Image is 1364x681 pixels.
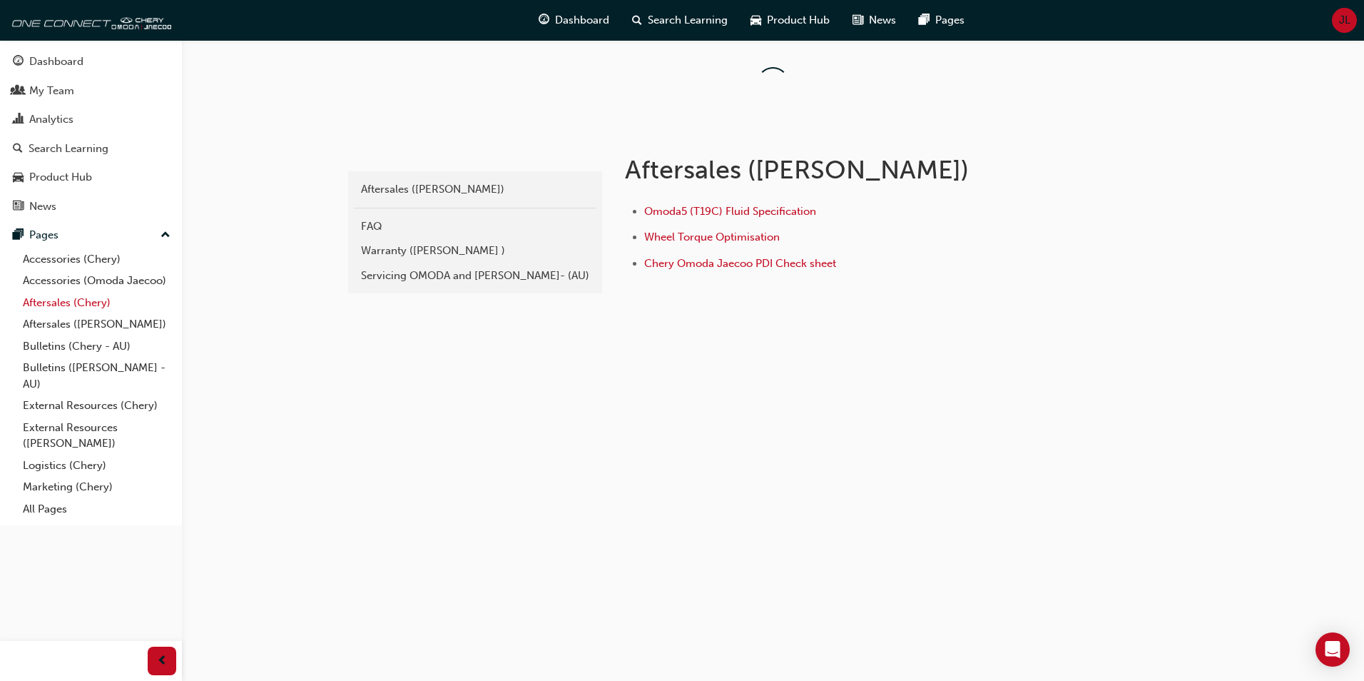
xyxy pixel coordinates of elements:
[644,205,816,218] a: Omoda5 (T19C) Fluid Specification
[6,49,176,75] a: Dashboard
[354,238,596,263] a: Warranty ([PERSON_NAME] )
[739,6,841,35] a: car-iconProduct Hub
[29,83,74,99] div: My Team
[644,257,836,270] a: Chery Omoda Jaecoo PDI Check sheet
[354,263,596,288] a: Servicing OMODA and [PERSON_NAME]- (AU)
[361,181,589,198] div: Aftersales ([PERSON_NAME])
[17,476,176,498] a: Marketing (Chery)
[17,357,176,395] a: Bulletins ([PERSON_NAME] - AU)
[527,6,621,35] a: guage-iconDashboard
[6,46,176,222] button: DashboardMy TeamAnalyticsSearch LearningProduct HubNews
[6,164,176,191] a: Product Hub
[648,12,728,29] span: Search Learning
[6,106,176,133] a: Analytics
[13,201,24,213] span: news-icon
[767,12,830,29] span: Product Hub
[29,111,73,128] div: Analytics
[841,6,907,35] a: news-iconNews
[17,292,176,314] a: Aftersales (Chery)
[1315,632,1350,667] div: Open Intercom Messenger
[6,193,176,220] a: News
[907,6,976,35] a: pages-iconPages
[621,6,739,35] a: search-iconSearch Learning
[13,171,24,184] span: car-icon
[6,222,176,248] button: Pages
[13,143,23,156] span: search-icon
[7,6,171,34] img: oneconnect
[29,169,92,186] div: Product Hub
[17,248,176,271] a: Accessories (Chery)
[17,417,176,455] a: External Resources ([PERSON_NAME])
[29,227,58,243] div: Pages
[6,78,176,104] a: My Team
[13,113,24,126] span: chart-icon
[29,54,83,70] div: Dashboard
[157,652,168,670] span: prev-icon
[919,11,930,29] span: pages-icon
[29,141,108,157] div: Search Learning
[852,11,863,29] span: news-icon
[361,243,589,259] div: Warranty ([PERSON_NAME] )
[361,218,589,235] div: FAQ
[625,154,1093,186] h1: Aftersales ([PERSON_NAME])
[17,270,176,292] a: Accessories (Omoda Jaecoo)
[13,85,24,98] span: people-icon
[644,231,780,243] a: Wheel Torque Optimisation
[17,336,176,358] a: Bulletins (Chery - AU)
[354,177,596,202] a: Aftersales ([PERSON_NAME])
[539,11,549,29] span: guage-icon
[161,226,170,245] span: up-icon
[6,136,176,162] a: Search Learning
[1332,8,1357,33] button: JL
[29,198,56,215] div: News
[935,12,965,29] span: Pages
[17,313,176,336] a: Aftersales ([PERSON_NAME])
[555,12,609,29] span: Dashboard
[361,268,589,284] div: Servicing OMODA and [PERSON_NAME]- (AU)
[750,11,761,29] span: car-icon
[632,11,642,29] span: search-icon
[1339,12,1350,29] span: JL
[17,455,176,477] a: Logistics (Chery)
[13,229,24,242] span: pages-icon
[17,498,176,520] a: All Pages
[13,56,24,69] span: guage-icon
[869,12,896,29] span: News
[17,395,176,417] a: External Resources (Chery)
[354,214,596,239] a: FAQ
